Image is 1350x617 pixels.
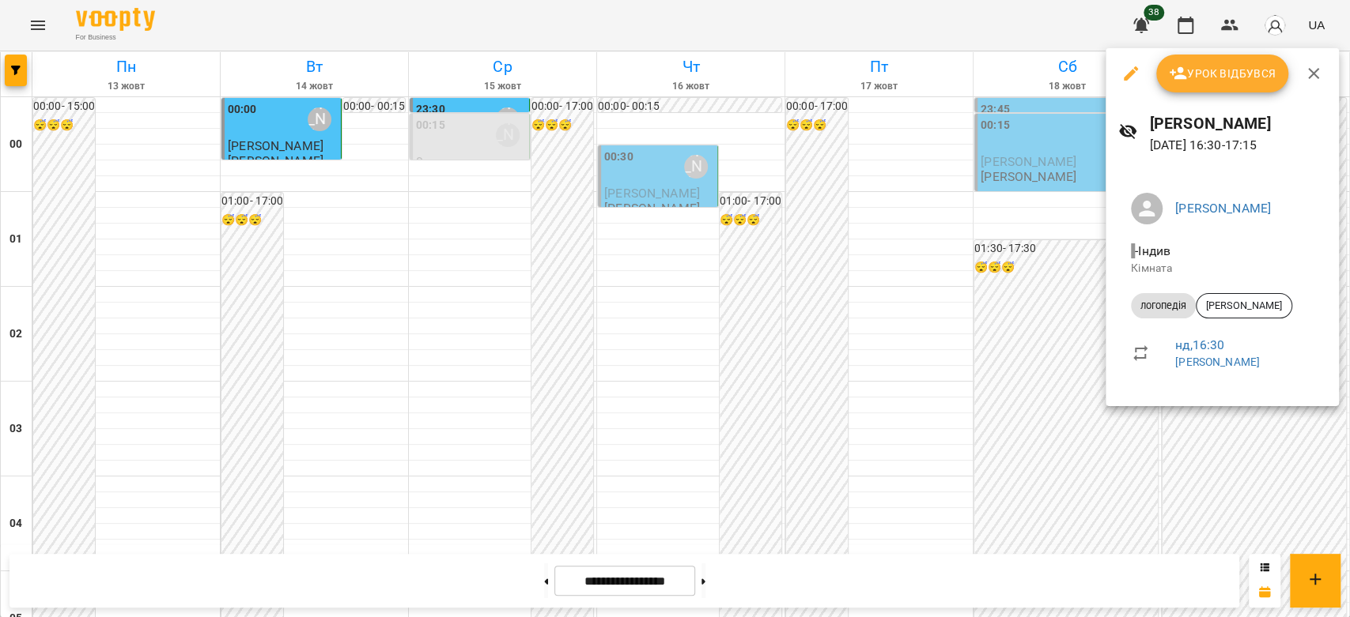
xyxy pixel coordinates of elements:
[1196,293,1292,318] div: [PERSON_NAME]
[1131,261,1314,277] p: Кімната
[1131,243,1174,258] span: - Індив
[1150,136,1326,155] p: [DATE] 16:30 - 17:15
[1175,356,1260,368] a: [PERSON_NAME]
[1131,299,1196,313] span: логопедія
[1175,201,1271,216] a: [PERSON_NAME]
[1150,111,1326,136] h6: [PERSON_NAME]
[1169,64,1276,83] span: Урок відбувся
[1156,55,1289,92] button: Урок відбувся
[1197,299,1291,313] span: [PERSON_NAME]
[1175,337,1224,352] a: нд , 16:30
